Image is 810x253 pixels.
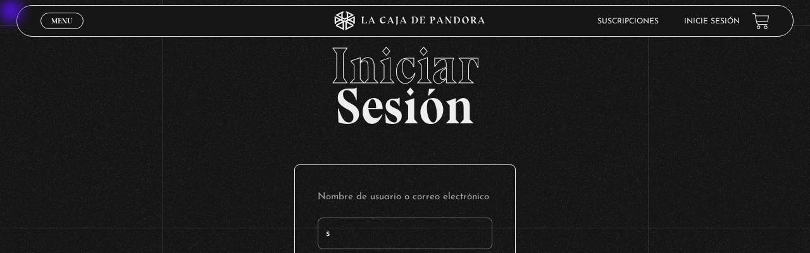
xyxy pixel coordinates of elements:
span: Cerrar [47,28,77,37]
a: Inicie sesión [684,18,740,25]
a: Suscripciones [597,18,659,25]
span: Iniciar [16,40,794,91]
span: Menu [51,17,72,25]
a: View your shopping cart [752,13,769,30]
label: Nombre de usuario o correo electrónico [318,188,492,207]
h2: Sesión [16,40,794,121]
